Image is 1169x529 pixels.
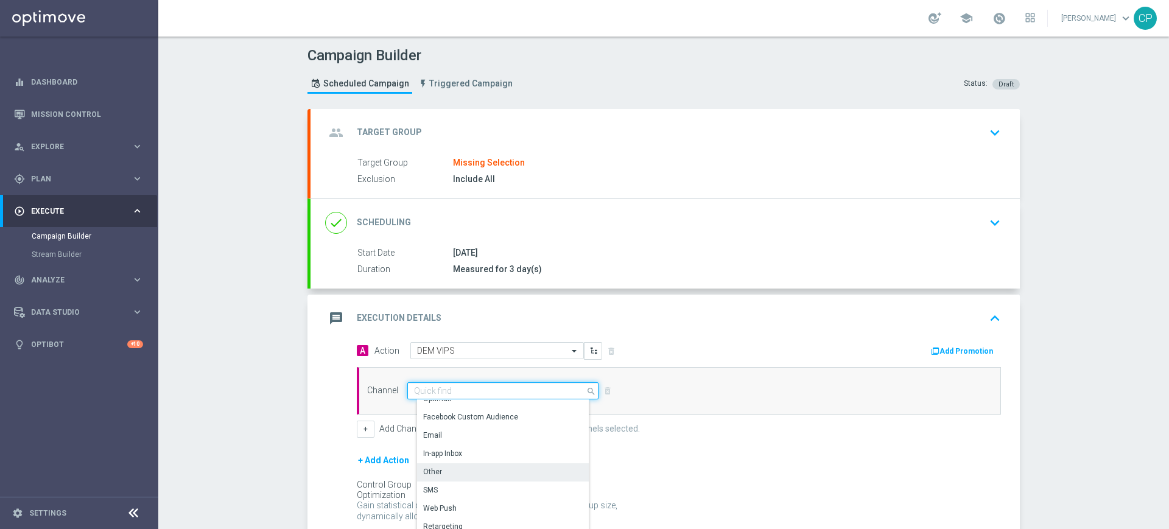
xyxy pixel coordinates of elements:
[13,77,144,87] button: equalizer Dashboard
[132,205,143,217] i: keyboard_arrow_right
[1060,9,1134,27] a: [PERSON_NAME]keyboard_arrow_down
[417,445,599,463] div: Press SPACE to select this row.
[32,245,157,264] div: Stream Builder
[12,508,23,519] i: settings
[367,385,398,396] label: Channel
[14,275,25,286] i: track_changes
[14,66,143,98] div: Dashboard
[132,141,143,152] i: keyboard_arrow_right
[13,340,144,349] button: lightbulb Optibot +10
[410,342,584,359] ng-select: DEM VIPS
[13,307,144,317] button: Data Studio keyboard_arrow_right
[325,121,1005,144] div: group Target Group keyboard_arrow_down
[31,276,132,284] span: Analyze
[423,448,462,459] div: In-app Inbox
[31,66,143,98] a: Dashboard
[32,250,127,259] a: Stream Builder
[325,211,1005,234] div: done Scheduling keyboard_arrow_down
[14,328,143,360] div: Optibot
[307,47,519,65] h1: Campaign Builder
[325,212,347,234] i: done
[986,124,1004,142] i: keyboard_arrow_down
[586,384,597,397] i: search
[31,208,132,215] span: Execute
[374,346,399,356] label: Action
[357,264,453,275] label: Duration
[31,143,132,150] span: Explore
[415,74,516,94] a: Triggered Campaign
[423,485,438,496] div: SMS
[127,340,143,348] div: +10
[14,98,143,130] div: Mission Control
[325,307,1005,330] div: message Execution Details keyboard_arrow_up
[14,275,132,286] div: Analyze
[985,121,1005,144] button: keyboard_arrow_down
[325,122,347,144] i: group
[357,421,374,438] button: +
[357,345,368,356] span: A
[453,173,996,185] div: Include All
[379,424,427,434] label: Add Channel
[13,275,144,285] button: track_changes Analyze keyboard_arrow_right
[32,227,157,245] div: Campaign Builder
[14,141,132,152] div: Explore
[132,173,143,184] i: keyboard_arrow_right
[985,211,1005,234] button: keyboard_arrow_down
[453,158,525,169] div: Missing Selection
[31,309,132,316] span: Data Studio
[14,206,132,217] div: Execute
[453,263,996,275] div: Measured for 3 day(s)
[1119,12,1132,25] span: keyboard_arrow_down
[14,173,132,184] div: Plan
[357,453,410,468] button: + Add Action
[453,247,996,259] div: [DATE]
[357,312,441,324] h2: Execution Details
[423,503,457,514] div: Web Push
[986,309,1004,328] i: keyboard_arrow_up
[14,173,25,184] i: gps_fixed
[13,110,144,119] button: Mission Control
[423,430,442,441] div: Email
[999,80,1014,88] span: Draft
[985,307,1005,330] button: keyboard_arrow_up
[357,127,422,138] h2: Target Group
[960,12,973,25] span: school
[423,466,442,477] div: Other
[1134,7,1157,30] div: CP
[29,510,66,517] a: Settings
[13,206,144,216] button: play_circle_outline Execute keyboard_arrow_right
[31,98,143,130] a: Mission Control
[429,79,513,89] span: Triggered Campaign
[31,328,127,360] a: Optibot
[13,174,144,184] button: gps_fixed Plan keyboard_arrow_right
[307,74,412,94] a: Scheduled Campaign
[992,79,1020,88] colored-tag: Draft
[417,500,599,518] div: Press SPACE to select this row.
[14,339,25,350] i: lightbulb
[14,77,25,88] i: equalizer
[357,158,453,169] label: Target Group
[417,408,599,427] div: Press SPACE to select this row.
[357,174,453,185] label: Exclusion
[986,214,1004,232] i: keyboard_arrow_down
[357,480,459,500] div: Control Group Optimization
[417,463,599,482] div: Press SPACE to select this row.
[13,142,144,152] button: person_search Explore keyboard_arrow_right
[417,482,599,500] div: Press SPACE to select this row.
[423,412,518,422] div: Facebook Custom Audience
[132,274,143,286] i: keyboard_arrow_right
[14,206,25,217] i: play_circle_outline
[930,345,997,358] button: Add Promotion
[325,307,347,329] i: message
[357,217,411,228] h2: Scheduling
[357,248,453,259] label: Start Date
[417,427,599,445] div: Press SPACE to select this row.
[14,141,25,152] i: person_search
[964,79,988,89] div: Status:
